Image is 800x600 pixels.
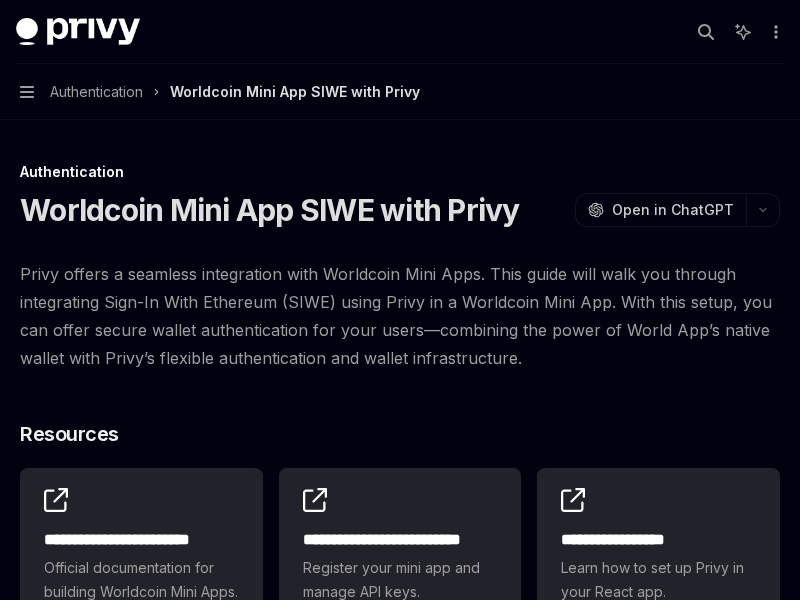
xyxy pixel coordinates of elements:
[20,162,780,182] div: Authentication
[575,193,746,227] button: Open in ChatGPT
[16,18,140,46] img: dark logo
[612,200,734,220] span: Open in ChatGPT
[170,80,420,104] div: Worldcoin Mini App SIWE with Privy
[20,192,520,228] h1: Worldcoin Mini App SIWE with Privy
[50,80,143,104] span: Authentication
[764,18,784,46] button: More actions
[20,260,780,372] span: Privy offers a seamless integration with Worldcoin Mini Apps. This guide will walk you through in...
[20,420,119,448] span: Resources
